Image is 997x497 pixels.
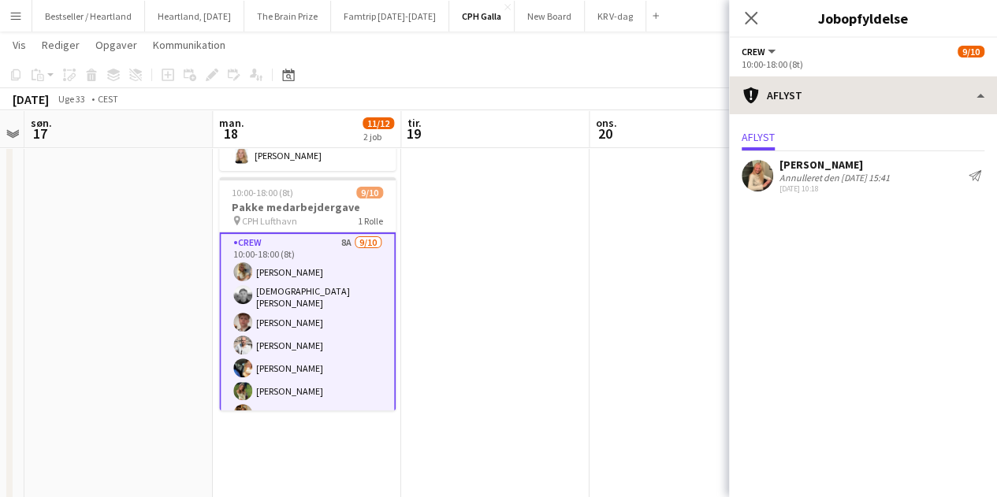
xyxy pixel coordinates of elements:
span: 9/10 [958,46,984,57]
span: 17 [28,124,52,143]
span: 19 [405,124,422,143]
span: Uge 33 [52,93,91,105]
div: 2 job [363,131,393,143]
a: Kommunikation [147,35,232,55]
div: [DATE] 10:18 [779,184,890,194]
span: Rediger [42,38,80,52]
button: New Board [515,1,585,32]
a: Rediger [35,35,86,55]
span: Crew [742,46,765,57]
span: 11/12 [363,117,394,129]
div: CEST [98,93,118,105]
button: KR V-dag [585,1,646,32]
button: The Brain Prize [244,1,331,32]
div: Annulleret den [DATE] 15:41 [779,172,890,184]
span: søn. [31,116,52,130]
div: 10:00-18:00 (8t) [742,58,984,70]
span: Opgaver [95,38,137,52]
button: Heartland, [DATE] [145,1,244,32]
a: Vis [6,35,32,55]
div: [PERSON_NAME] [779,158,890,172]
button: CPH Galla [449,1,515,32]
span: 1 Rolle [358,215,383,227]
div: Aflyst [729,76,997,114]
button: Bestseller / Heartland [32,1,145,32]
span: Vis [13,38,26,52]
span: ons. [596,116,617,130]
div: [DATE] [13,91,49,107]
span: Kommunikation [153,38,225,52]
button: Crew [742,46,778,57]
span: 18 [217,124,244,143]
span: 20 [593,124,617,143]
app-job-card: 10:00-18:00 (8t)9/10Pakke medarbejdergave CPH Lufthavn1 RolleCrew8A9/1010:00-18:00 (8t)[PERSON_NA... [219,177,396,410]
span: tir. [407,116,422,130]
span: 10:00-18:00 (8t) [232,187,293,198]
span: Aflyst [742,132,775,143]
h3: Pakke medarbejdergave [219,200,396,214]
span: man. [219,116,244,130]
a: Opgaver [89,35,143,55]
span: 9/10 [356,187,383,198]
h3: Jobopfyldelse [729,8,997,28]
button: Famtrip [DATE]-[DATE] [331,1,449,32]
span: CPH Lufthavn [242,215,297,227]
